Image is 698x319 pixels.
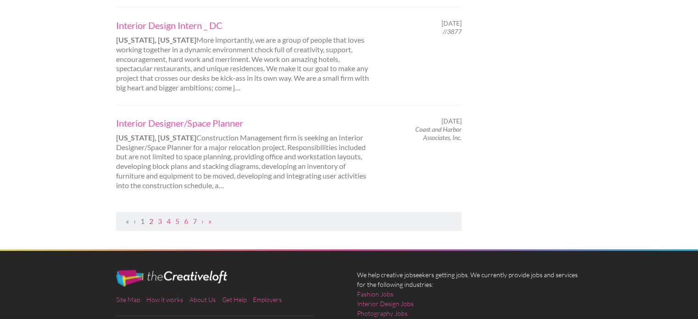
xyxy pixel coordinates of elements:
[116,19,371,31] a: Interior Design Intern _ DC
[146,296,183,303] a: How it works
[441,117,462,125] span: [DATE]
[116,117,371,129] a: Interior Designer/Space Planner
[208,217,212,225] a: Last Page, Page 24
[441,19,462,28] span: [DATE]
[190,296,216,303] a: About Us
[116,270,227,286] img: The Creative Loft
[443,28,462,35] em: //3877
[415,125,462,141] em: Coast and Harbor Associates, Inc.
[175,217,179,225] a: Page 5
[108,19,380,93] div: More importantly, we are a group of people that loves working together in a dynamic environment c...
[158,217,162,225] a: Page 3
[108,117,380,190] div: Construction Management firm is seeking an Interior Designer/Space Planner for a major relocation...
[357,289,393,299] a: Fashion Jobs
[116,296,140,303] a: Site Map
[201,217,204,225] a: Next Page
[253,296,282,303] a: Employers
[357,308,408,318] a: Photography Jobs
[140,217,145,225] a: Page 1
[222,296,246,303] a: Get Help
[116,35,196,44] strong: [US_STATE], [US_STATE]
[193,217,197,225] a: Page 7
[184,217,188,225] a: Page 6
[167,217,171,225] a: Page 4
[116,133,196,142] strong: [US_STATE], [US_STATE]
[149,217,153,225] a: Page 2
[134,217,136,225] span: Previous Page
[357,299,413,308] a: Interior Design Jobs
[126,217,129,225] span: First Page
